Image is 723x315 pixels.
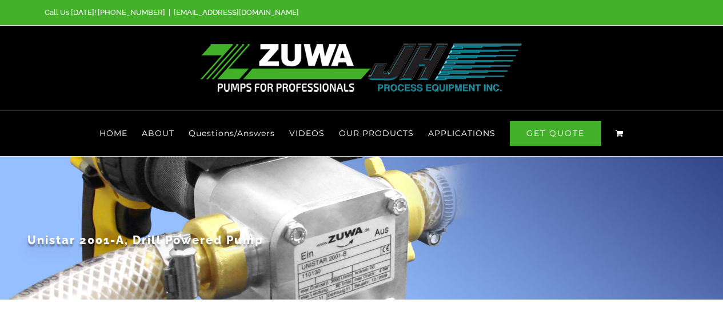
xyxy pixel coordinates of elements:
span: VIDEOS [289,129,325,137]
h1: Unistar 2001-A, Drill Powered Pump [27,217,696,248]
a: VIDEOS [289,110,325,156]
span: ABOUT [142,129,174,137]
a: ABOUT [142,110,174,156]
a: OUR PRODUCTS [339,110,414,156]
a: View Cart [616,110,624,156]
span: OUR PRODUCTS [339,129,414,137]
a: APPLICATIONS [428,110,496,156]
a: Questions/Answers [189,110,275,156]
a: HOME [99,110,127,156]
span: HOME [99,129,127,137]
span: APPLICATIONS [428,129,496,137]
a: [EMAIL_ADDRESS][DOMAIN_NAME] [174,8,299,17]
span: GET QUOTE [510,121,601,146]
span: Questions/Answers [189,129,275,137]
a: GET QUOTE [510,110,601,156]
nav: Main Menu [45,110,678,156]
span: Call Us [DATE]! [PHONE_NUMBER] [45,8,165,17]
